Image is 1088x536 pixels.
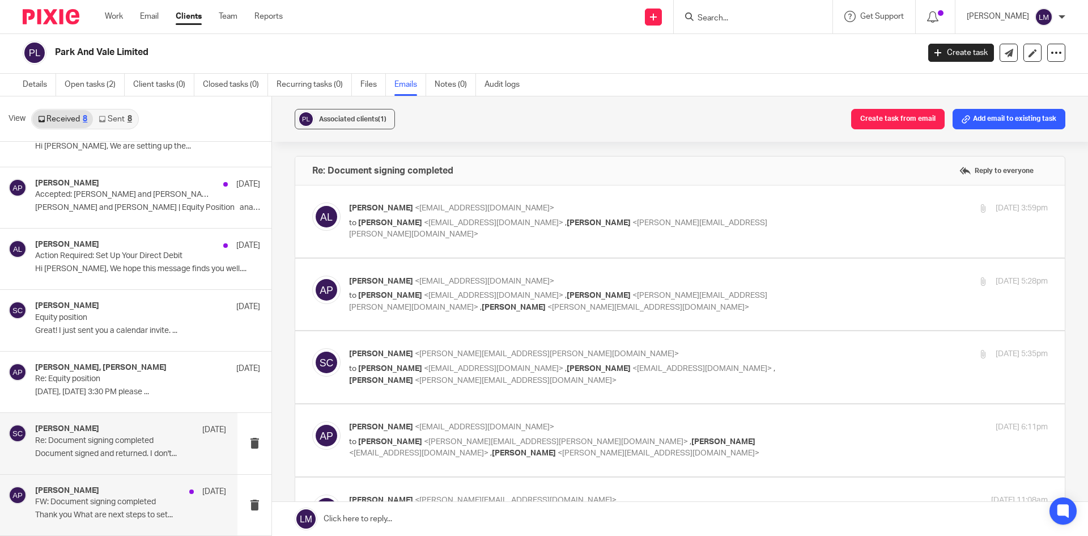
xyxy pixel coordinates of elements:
h4: [PERSON_NAME] [35,240,99,250]
span: View [8,113,25,125]
img: svg%3E [312,495,341,523]
img: Pixie [23,9,79,24]
a: Notes (0) [435,74,476,96]
span: , [565,365,567,373]
span: [PERSON_NAME] [482,303,546,311]
span: Get Support [860,12,904,20]
span: [PERSON_NAME] [358,365,422,373]
span: to [349,438,356,446]
img: svg%3E [312,276,341,304]
p: [DATE], [DATE] 3:30 PM please ... [35,387,260,397]
label: Reply to everyone [957,162,1036,179]
span: to [349,365,356,373]
span: Associated clients [319,116,386,123]
a: Closed tasks (0) [203,74,268,96]
img: svg%3E [1035,8,1053,26]
img: svg%3E [8,301,27,319]
span: to [349,219,356,227]
h4: [PERSON_NAME] [35,179,99,188]
a: Clients [176,11,202,22]
span: <[PERSON_NAME][EMAIL_ADDRESS][DOMAIN_NAME]> [415,377,617,385]
a: Recurring tasks (0) [277,74,352,96]
p: [PERSON_NAME] and [PERSON_NAME] | Equity Position anand... [35,203,260,213]
span: <[PERSON_NAME][EMAIL_ADDRESS][PERSON_NAME][DOMAIN_NAME]> [349,292,767,311]
span: [PERSON_NAME] [349,496,413,504]
h4: Re: Document signing completed [312,165,453,176]
p: [DATE] 5:35pm [996,348,1048,360]
img: svg%3E [312,202,341,231]
span: , [480,303,482,311]
span: to [349,292,356,299]
a: Reports [254,11,283,22]
a: Emails [394,74,426,96]
h4: [PERSON_NAME] [35,301,99,311]
span: <[EMAIL_ADDRESS][DOMAIN_NAME]> [632,365,772,373]
span: , [690,438,691,446]
p: [DATE] [236,363,260,374]
img: svg%3E [8,424,27,442]
a: Create task [928,44,994,62]
span: <[EMAIL_ADDRESS][DOMAIN_NAME]> [424,365,563,373]
p: Re: Document signing completed [35,436,188,446]
p: Great! I just sent you a calendar invite. ... [35,326,260,336]
span: [PERSON_NAME] [349,377,413,385]
button: Create task from email [851,109,945,129]
span: (1) [378,116,386,123]
span: <[PERSON_NAME][EMAIL_ADDRESS][DOMAIN_NAME]> [415,496,617,504]
span: [PERSON_NAME] [691,438,755,446]
span: , [565,292,567,299]
span: <[PERSON_NAME][EMAIL_ADDRESS][DOMAIN_NAME]> [547,303,749,311]
p: [DATE] [236,240,260,251]
a: Work [105,11,123,22]
img: svg%3E [23,41,46,65]
img: svg%3E [297,111,314,128]
p: [DATE] 5:28pm [996,276,1048,288]
p: [DATE] 3:59pm [996,202,1048,214]
a: Received8 [32,110,93,128]
a: Team [219,11,237,22]
div: 8 [83,115,87,123]
p: [PERSON_NAME] [967,11,1029,22]
span: [PERSON_NAME] [349,277,413,285]
a: Email [140,11,159,22]
span: [PERSON_NAME] [349,423,413,431]
span: [PERSON_NAME] [567,219,631,227]
span: [PERSON_NAME] [567,365,631,373]
span: <[EMAIL_ADDRESS][DOMAIN_NAME]> [415,277,554,285]
p: [DATE] [236,179,260,190]
img: svg%3E [8,363,27,381]
img: svg%3E [312,348,341,377]
h2: Park And Vale Limited [55,47,740,58]
span: <[PERSON_NAME][EMAIL_ADDRESS][PERSON_NAME][DOMAIN_NAME]> [424,438,688,446]
p: FW: Document signing completed [35,497,188,507]
span: <[EMAIL_ADDRESS][DOMAIN_NAME]> [349,449,488,457]
h4: [PERSON_NAME], [PERSON_NAME] [35,363,167,373]
img: svg%3E [8,240,27,258]
span: <[EMAIL_ADDRESS][DOMAIN_NAME]> [415,204,554,212]
div: 8 [127,115,132,123]
a: Client tasks (0) [133,74,194,96]
p: Accepted: [PERSON_NAME] and [PERSON_NAME] | Equity Position @ [DATE] 15:30 - 16:00 (BST) ([PERSON... [35,190,215,200]
p: [DATE] 6:11pm [996,421,1048,433]
span: [PERSON_NAME] [358,292,422,299]
span: , [773,365,775,373]
button: Associated clients(1) [295,109,395,129]
p: Equity position [35,313,215,323]
p: [DATE] [236,301,260,313]
img: svg%3E [8,179,27,197]
span: <[EMAIL_ADDRESS][DOMAIN_NAME]> [424,292,563,299]
h4: [PERSON_NAME] [35,486,99,496]
button: Add email to existing task [953,109,1065,129]
a: Sent8 [93,110,137,128]
span: <[PERSON_NAME][EMAIL_ADDRESS][DOMAIN_NAME]> [558,449,759,457]
span: [PERSON_NAME] [358,219,422,227]
img: svg%3E [312,421,341,450]
p: [DATE] 11:08am [991,495,1048,507]
span: , [490,449,492,457]
p: Hi [PERSON_NAME], We are setting up the... [35,142,260,151]
span: , [565,219,567,227]
p: Thank you What are next steps to set... [35,510,226,520]
span: [PERSON_NAME] [492,449,556,457]
span: [PERSON_NAME] [358,438,422,446]
p: Hi [PERSON_NAME], We hope this message finds you well.... [35,264,260,274]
